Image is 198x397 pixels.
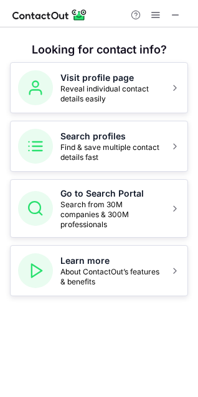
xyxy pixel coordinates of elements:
[10,245,188,296] button: Learn moreAbout ContactOut’s features & benefits
[18,129,53,164] img: Search profiles
[18,253,53,288] img: Learn more
[60,84,163,104] span: Reveal individual contact details easily
[60,267,163,287] span: About ContactOut’s features & benefits
[60,255,163,267] h5: Learn more
[18,70,53,105] img: Visit profile page
[10,62,188,113] button: Visit profile pageReveal individual contact details easily
[12,7,87,22] img: ContactOut v5.3.10
[60,142,163,162] span: Find & save multiple contact details fast
[60,72,163,84] h5: Visit profile page
[10,179,188,238] button: Go to Search PortalSearch from 30M companies & 300M professionals
[60,200,163,230] span: Search from 30M companies & 300M professionals
[60,130,163,142] h5: Search profiles
[10,121,188,172] button: Search profilesFind & save multiple contact details fast
[60,187,163,200] h5: Go to Search Portal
